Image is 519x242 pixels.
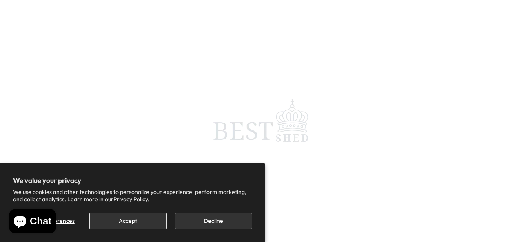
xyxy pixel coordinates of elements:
[13,188,252,203] p: We use cookies and other technologies to personalize your experience, perform marketing, and coll...
[113,196,149,203] a: Privacy Policy.
[13,176,252,185] h2: We value your privacy
[175,213,252,229] button: Decline
[89,213,166,229] button: Accept
[7,209,59,235] inbox-online-store-chat: Shopify online store chat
